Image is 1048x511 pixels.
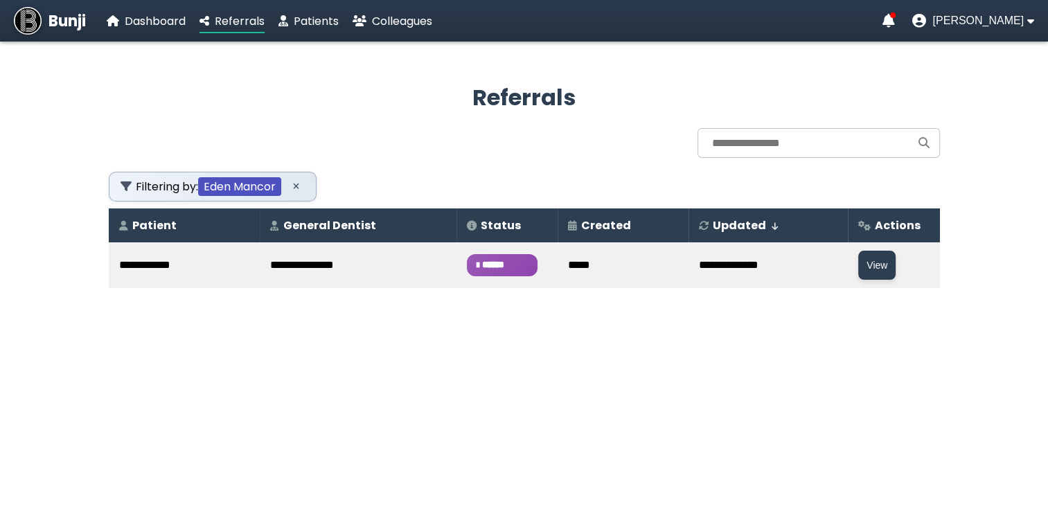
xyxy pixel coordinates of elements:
span: Patients [294,13,339,29]
th: Patient [109,208,260,242]
b: Eden Mancor [198,177,281,196]
a: Bunji [14,7,86,35]
th: Updated [689,208,849,242]
a: Patients [278,12,339,30]
th: Created [558,208,689,242]
span: Referrals [215,13,265,29]
button: User menu [912,14,1034,28]
h2: Referrals [109,81,940,114]
span: Filtering by: [121,178,281,195]
span: Bunji [48,10,86,33]
a: Notifications [882,14,894,28]
span: [PERSON_NAME] [932,15,1024,27]
button: × [288,178,305,195]
th: General Dentist [260,208,457,242]
img: Bunji Dental Referral Management [14,7,42,35]
button: View [858,251,896,280]
th: Status [456,208,557,242]
span: Dashboard [125,13,186,29]
a: Dashboard [107,12,186,30]
span: Colleagues [372,13,432,29]
a: Colleagues [353,12,432,30]
a: Referrals [199,12,265,30]
th: Actions [848,208,939,242]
